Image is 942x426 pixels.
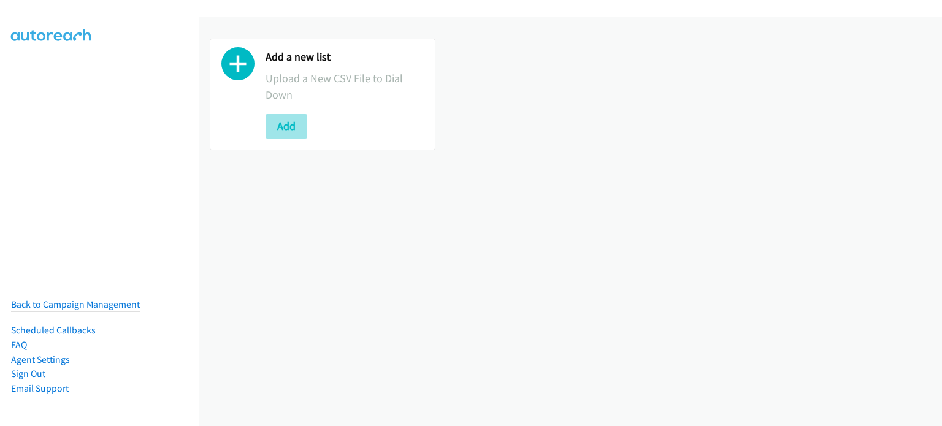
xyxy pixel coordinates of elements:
a: FAQ [11,339,27,351]
a: Back to Campaign Management [11,299,140,310]
a: Scheduled Callbacks [11,324,96,336]
a: Agent Settings [11,354,70,365]
a: Sign Out [11,368,45,379]
h2: Add a new list [266,50,424,64]
p: Upload a New CSV File to Dial Down [266,70,424,103]
a: Email Support [11,382,69,394]
button: Add [266,114,307,139]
